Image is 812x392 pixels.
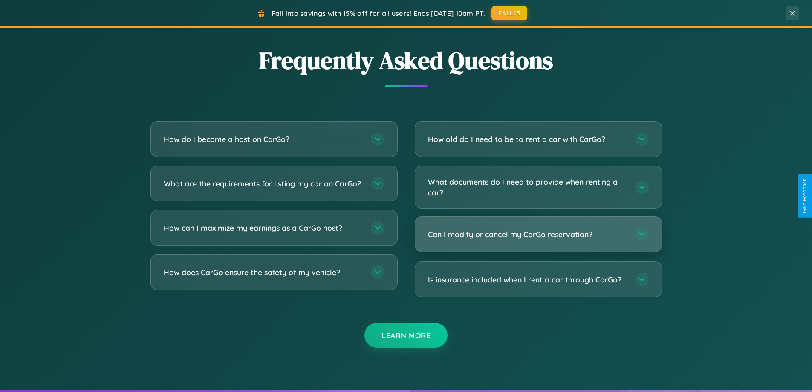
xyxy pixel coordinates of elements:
h3: How does CarGo ensure the safety of my vehicle? [164,267,362,278]
h3: Can I modify or cancel my CarGo reservation? [428,229,627,240]
button: FALL15 [491,6,527,20]
h3: What documents do I need to provide when renting a car? [428,177,627,197]
span: Fall into savings with 15% off for all users! Ends [DATE] 10am PT. [272,9,485,17]
h3: How do I become a host on CarGo? [164,134,362,145]
h3: How can I maximize my earnings as a CarGo host? [164,223,362,233]
h3: What are the requirements for listing my car on CarGo? [164,178,362,189]
div: Give Feedback [802,179,808,213]
h3: How old do I need to be to rent a car with CarGo? [428,134,627,145]
h3: Is insurance included when I rent a car through CarGo? [428,274,627,285]
h2: Frequently Asked Questions [150,44,662,77]
button: Learn More [364,323,448,348]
